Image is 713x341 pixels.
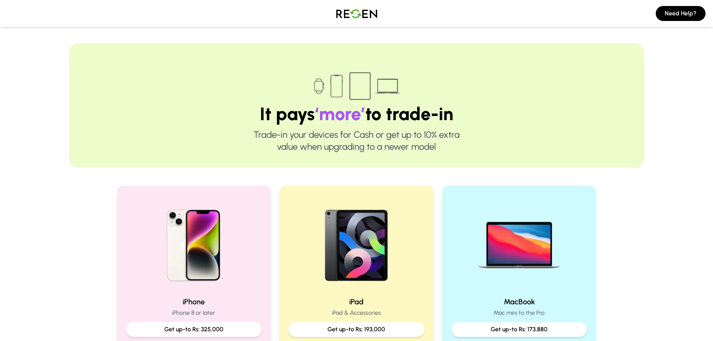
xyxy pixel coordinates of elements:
[289,308,424,317] p: iPad & Accessories
[330,3,383,24] img: Logo
[289,296,424,307] h2: iPad
[93,129,620,153] p: Trade-in your devices for Cash or get up to 10% extra value when upgrading to a newer model
[457,325,581,334] p: Get up-to Rs: 173,880
[295,325,418,334] p: Get up-to Rs: 193,000
[451,308,587,317] p: Mac mini to the Pro
[315,103,365,125] span: ‘more’
[126,296,262,307] h2: iPhone
[310,67,403,105] img: Trade-in devices
[132,325,256,334] p: Get up-to Rs: 325,000
[93,105,620,123] h1: It pays to trade-in
[146,195,242,290] img: iPhone
[451,296,587,307] h2: MacBook
[471,195,567,290] img: MacBook
[656,6,706,21] button: Need Help?
[308,195,404,290] img: iPad
[126,308,262,317] p: iPhone 8 or later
